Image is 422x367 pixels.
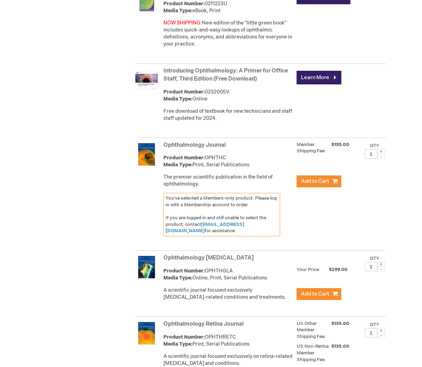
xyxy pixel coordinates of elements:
[163,142,226,148] a: Ophthalmology Journal
[163,162,192,168] strong: Media Type:
[370,143,380,148] label: Qty
[163,8,192,14] strong: Media Type:
[135,143,158,166] img: Ophthalmology Journal
[163,96,192,102] strong: Media Type:
[135,322,158,345] img: Ophthalmology Retina Journal
[163,353,293,367] div: A scientific journal focused exclusively on retina-related [MEDICAL_DATA] and conditions.
[321,267,349,272] span: $299.00
[163,20,293,48] div: New edition of the "little green book" includes quick-and-easy lookups of ophthalmic definitions,...
[163,255,254,261] a: Ophthalmology [MEDICAL_DATA]
[370,322,380,327] label: Qty
[163,108,293,122] div: Free download of textbook for new technicians and staff staff updated for 2024.
[135,69,158,91] img: Introducing Ophthalmology: A Primer for Office Staff, Third Edition (Free Download)
[370,256,380,261] label: Qty
[301,291,330,297] span: Add to Cart
[365,262,378,271] input: Qty
[332,320,351,327] span: $135.00
[163,193,280,236] div: You've selected a Members-only product. Please log in with a Membership account to order. If you ...
[163,268,293,282] div: OPHTHGLA Online, Print, Serial Publications
[163,174,293,188] div: The premier scientific publication in the field of ophthalmology.
[297,344,329,362] strong: US Non-Retina Member Shipping Fee:
[163,268,205,274] strong: Product Number:
[332,343,351,350] span: $135.00
[297,175,342,187] button: Add to Cart
[163,68,288,82] a: Introducing Ophthalmology: A Primer for Office Staff, Third Edition (Free Download)
[163,334,293,348] div: OPHTHRETC Print, Serial Publications
[163,334,205,340] strong: Product Number:
[163,20,202,26] font: NOW SHIPPING:
[135,256,158,278] img: Ophthalmology Glaucoma
[297,288,342,300] button: Add to Cart
[297,267,320,272] strong: Your Price:
[166,222,244,234] a: [EMAIL_ADDRESS][DOMAIN_NAME]
[332,141,351,148] span: $135.00
[163,89,205,95] strong: Product Number:
[163,0,293,14] div: 0211223U eBook, Print
[365,149,378,159] input: Qty
[163,321,244,327] a: Ophthalmology Retina Journal
[163,341,192,347] strong: Media Type:
[163,1,205,7] strong: Product Number:
[365,328,378,338] input: Qty
[297,321,326,339] strong: US Other Member Shipping Fee:
[297,142,326,154] strong: Member Shipping Fee:
[163,89,293,103] div: 0232005V Online
[163,154,293,168] div: OPHTHC Print, Serial Publications
[297,71,342,84] a: Learn More
[301,178,330,185] span: Add to Cart
[163,275,192,281] strong: Media Type:
[163,287,293,301] div: A scientific journal focused exclusively [MEDICAL_DATA]-related conditions and treatments.
[163,155,205,161] strong: Product Number:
